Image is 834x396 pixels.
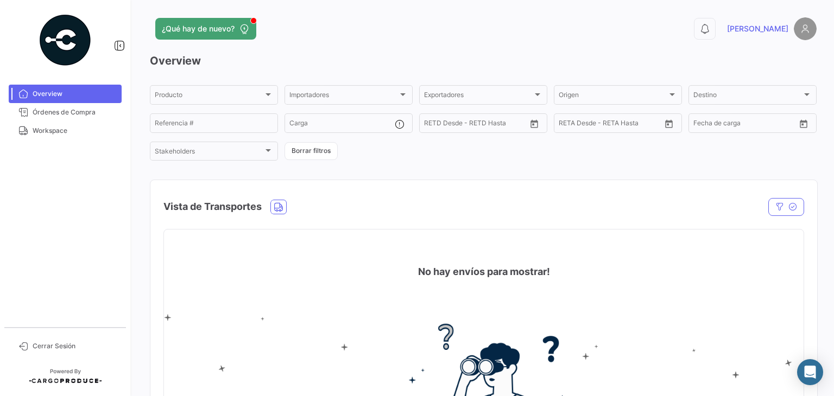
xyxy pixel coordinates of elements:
button: Borrar filtros [285,142,338,160]
span: [PERSON_NAME] [727,23,788,34]
button: Open calendar [526,116,542,132]
input: Desde [424,121,444,129]
button: ¿Qué hay de nuevo? [155,18,256,40]
input: Hasta [721,121,769,129]
img: placeholder-user.png [794,17,817,40]
span: Producto [155,93,263,100]
span: Importadores [289,93,398,100]
h4: No hay envíos para mostrar! [418,264,550,279]
a: Workspace [9,122,122,140]
input: Hasta [586,121,635,129]
span: Cerrar Sesión [33,341,117,351]
div: Abrir Intercom Messenger [797,359,823,385]
span: Workspace [33,126,117,136]
button: Land [271,200,286,214]
button: Open calendar [661,116,677,132]
h4: Vista de Transportes [163,199,262,214]
span: Destino [693,93,802,100]
h3: Overview [150,53,817,68]
a: Overview [9,85,122,103]
span: Órdenes de Compra [33,107,117,117]
a: Órdenes de Compra [9,103,122,122]
span: ¿Qué hay de nuevo? [162,23,235,34]
img: powered-by.png [38,13,92,67]
span: Stakeholders [155,149,263,157]
span: Exportadores [424,93,533,100]
input: Desde [559,121,578,129]
span: Overview [33,89,117,99]
input: Hasta [451,121,500,129]
span: Origen [559,93,667,100]
input: Desde [693,121,713,129]
button: Open calendar [795,116,812,132]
